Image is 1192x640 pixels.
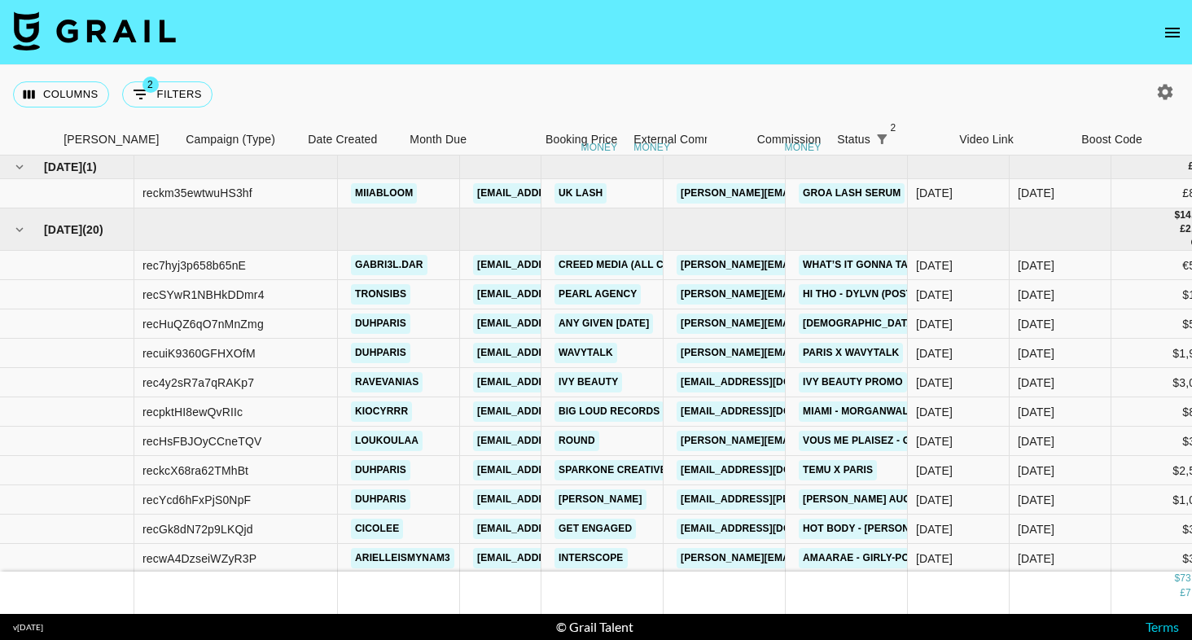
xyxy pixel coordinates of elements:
[546,124,617,156] div: Booking Price
[1018,375,1054,391] div: Aug '25
[916,462,953,479] div: 24/06/2025
[885,120,901,136] span: 2
[44,159,82,175] span: [DATE]
[870,128,893,151] div: 2 active filters
[1018,257,1054,274] div: Aug '25
[554,313,653,334] a: Any given [DATE]
[799,255,932,275] a: WHAT’S IT GONNA TAKE?
[916,433,953,449] div: 25/07/2025
[473,431,655,451] a: [EMAIL_ADDRESS][DOMAIN_NAME]
[142,77,159,93] span: 2
[1180,585,1185,599] div: £
[1018,462,1054,479] div: Aug '25
[554,343,617,363] a: WavyTalk
[799,489,1019,510] a: [PERSON_NAME] August Quality Store
[351,343,410,363] a: duhparis
[473,313,655,334] a: [EMAIL_ADDRESS][DOMAIN_NAME]
[916,404,953,420] div: 25/07/2025
[837,124,870,156] div: Status
[142,345,256,362] div: recuiK9360GFHXOfM
[916,185,953,201] div: 04/08/2025
[473,489,655,510] a: [EMAIL_ADDRESS][DOMAIN_NAME]
[916,492,953,508] div: 30/07/2025
[677,489,942,510] a: [EMAIL_ADDRESS][PERSON_NAME][DOMAIN_NAME]
[142,185,252,201] div: reckm35ewtwuHS3hf
[1018,287,1054,303] div: Aug '25
[473,519,655,539] a: [EMAIL_ADDRESS][DOMAIN_NAME]
[473,343,655,363] a: [EMAIL_ADDRESS][DOMAIN_NAME]
[351,183,417,204] a: miiabloom
[581,142,618,152] div: money
[677,548,1026,568] a: [PERSON_NAME][EMAIL_ADDRESS][PERSON_NAME][DOMAIN_NAME]
[799,401,932,422] a: Miami - morganwallen
[410,124,467,156] div: Month Due
[1156,16,1189,49] button: open drawer
[677,284,942,305] a: [PERSON_NAME][EMAIL_ADDRESS][DOMAIN_NAME]
[677,255,1026,275] a: [PERSON_NAME][EMAIL_ADDRESS][PERSON_NAME][DOMAIN_NAME]
[893,128,916,151] button: Sort
[1018,433,1054,449] div: Aug '25
[64,124,159,156] div: [PERSON_NAME]
[757,124,822,156] div: Commission
[785,142,822,152] div: money
[1018,521,1054,537] div: Aug '25
[799,548,923,568] a: Amaarae - Girly-pop!
[142,375,254,391] div: rec4y2sR7a7qRAKp7
[473,183,655,204] a: [EMAIL_ADDRESS][DOMAIN_NAME]
[554,519,636,539] a: Get Engaged
[1018,550,1054,567] div: Aug '25
[473,255,655,275] a: [EMAIL_ADDRESS][DOMAIN_NAME]
[351,372,423,392] a: ravevanias
[351,460,410,480] a: duhparis
[142,287,265,303] div: recSYwR1NBHkDDmr4
[142,550,256,567] div: recwA4DzseiWZyR3P
[870,128,893,151] button: Show filters
[351,519,403,539] a: cicolee
[1081,124,1142,156] div: Boost Code
[554,460,713,480] a: Sparkone Creative Limited
[13,11,176,50] img: Grail Talent
[142,492,251,508] div: recYcd6hFxPjS0NpF
[554,372,622,392] a: Ivy Beauty
[1018,316,1054,332] div: Aug '25
[473,460,655,480] a: [EMAIL_ADDRESS][DOMAIN_NAME]
[13,622,43,633] div: v [DATE]
[8,218,31,241] button: hide children
[300,124,401,156] div: Date Created
[916,375,953,391] div: 24/06/2025
[633,142,670,152] div: money
[1174,208,1180,222] div: $
[142,316,264,332] div: recHuQZ6qO7nMnZmg
[351,313,410,334] a: duhparis
[473,372,655,392] a: [EMAIL_ADDRESS][DOMAIN_NAME]
[142,257,246,274] div: rec7hyj3p658b65nE
[554,548,628,568] a: Interscope
[13,81,109,107] button: Select columns
[177,124,300,156] div: Campaign (Type)
[554,183,607,204] a: UK LASH
[554,255,724,275] a: Creed Media (All Campaigns)
[799,313,1032,334] a: [DEMOGRAPHIC_DATA] - Thinkin About You
[351,431,423,451] a: loukoulaa
[82,159,97,175] span: ( 1 )
[677,401,859,422] a: [EMAIL_ADDRESS][DOMAIN_NAME]
[1018,185,1054,201] div: Sep '25
[351,489,410,510] a: duhparis
[799,431,940,451] a: Vous me plaisez - Gambi
[556,619,633,635] div: © Grail Talent
[1018,492,1054,508] div: Aug '25
[351,548,454,568] a: arielleismynam3
[799,519,952,539] a: HOT BODY - [PERSON_NAME]
[122,81,213,107] button: Show filters
[916,550,953,567] div: 28/07/2025
[554,401,664,422] a: Big Loud Records
[401,124,503,156] div: Month Due
[799,460,877,480] a: Temu X Paris
[916,345,953,362] div: 21/07/2025
[554,431,599,451] a: Round
[829,124,951,156] div: Status
[1174,572,1180,585] div: $
[1018,345,1054,362] div: Aug '25
[8,156,31,178] button: hide children
[916,316,953,332] div: 31/07/2025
